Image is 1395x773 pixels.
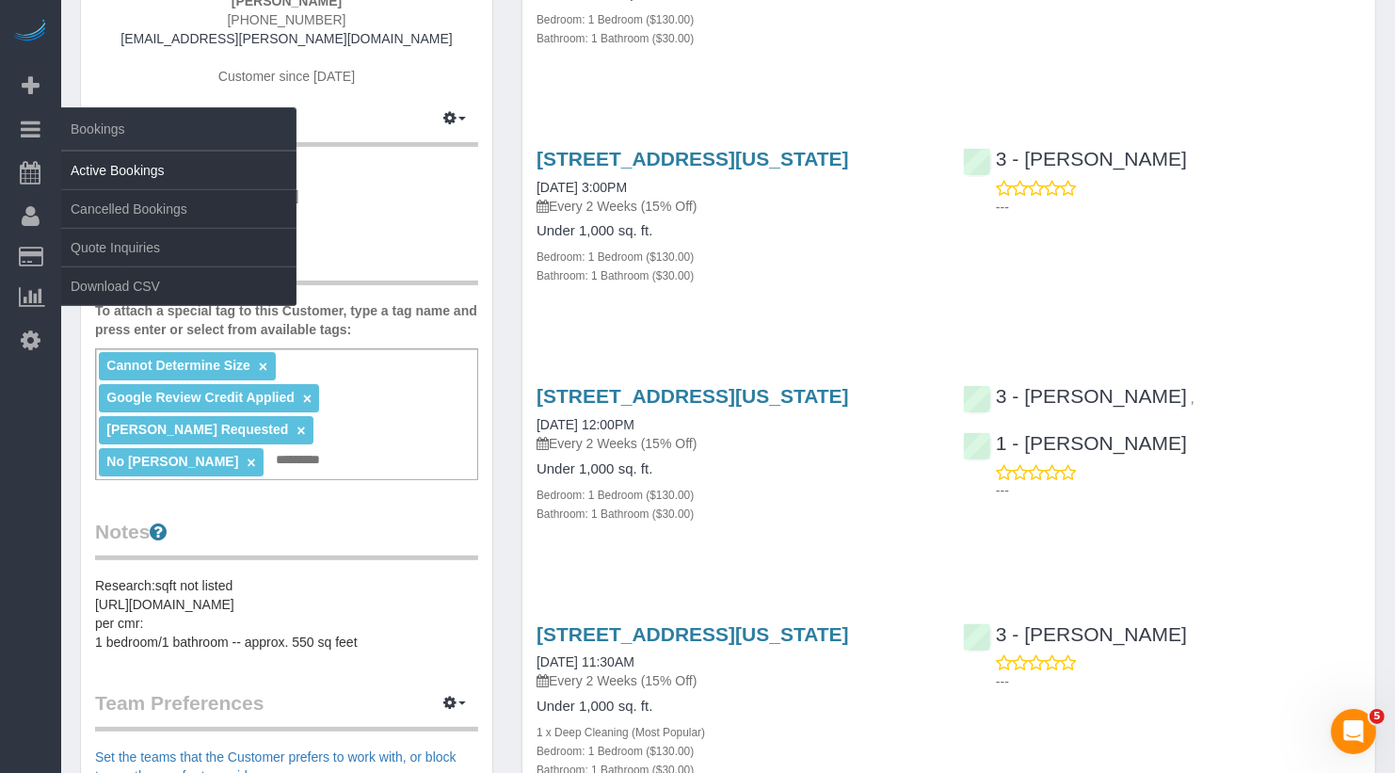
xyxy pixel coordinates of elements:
a: [DATE] 11:30AM [537,654,634,669]
small: Bedroom: 1 Bedroom ($130.00) [537,13,694,26]
a: × [303,391,312,407]
small: Bedroom: 1 Bedroom ($130.00) [537,745,694,758]
span: , [1191,391,1195,406]
h4: Under 1,000 sq. ft. [537,699,935,715]
p: --- [996,481,1361,500]
span: Customer since [DATE] [218,69,355,84]
p: Every 2 Weeks (15% Off) [537,671,935,690]
span: Bookings [61,107,297,151]
span: [PERSON_NAME] Requested [106,422,288,437]
p: --- [996,198,1361,217]
img: Automaid Logo [11,19,49,45]
small: Bathroom: 1 Bathroom ($30.00) [537,507,694,521]
iframe: Intercom live chat [1331,709,1376,754]
span: Cannot Determine Size [106,358,249,373]
a: [DATE] 3:00PM [537,180,627,195]
p: --- [996,672,1361,691]
h4: Under 1,000 sq. ft. [537,223,935,239]
p: Every 2 Weeks (15% Off) [537,197,935,216]
legend: Team Preferences [95,689,478,732]
a: 3 - [PERSON_NAME] [963,623,1187,645]
small: Bedroom: 1 Bedroom ($130.00) [537,250,694,264]
a: [EMAIL_ADDRESS][PERSON_NAME][DOMAIN_NAME] [120,31,452,46]
a: × [259,359,267,375]
a: Cancelled Bookings [61,190,297,228]
a: 1 - [PERSON_NAME] [963,432,1187,454]
small: Bathroom: 1 Bathroom ($30.00) [537,32,694,45]
pre: Research:sqft not listed [URL][DOMAIN_NAME] per cmr: 1 bedroom/1 bathroom -- approx. 550 sq feet [95,576,478,652]
span: [PHONE_NUMBER] [227,12,345,27]
small: Bathroom: 1 Bathroom ($30.00) [537,269,694,282]
ul: Bookings [61,151,297,306]
a: [STREET_ADDRESS][US_STATE] [537,623,849,645]
a: × [247,455,255,471]
a: Quote Inquiries [61,229,297,266]
span: 5 [1370,709,1385,724]
a: Download CSV [61,267,297,305]
a: [STREET_ADDRESS][US_STATE] [537,385,849,407]
legend: Notes [95,518,478,560]
small: 1 x Deep Cleaning (Most Popular) [537,726,705,739]
a: [DATE] 12:00PM [537,417,634,432]
span: No [PERSON_NAME] [106,454,238,469]
span: Google Review Credit Applied [106,390,294,405]
small: Bedroom: 1 Bedroom ($130.00) [537,489,694,502]
h4: Under 1,000 sq. ft. [537,461,935,477]
a: 3 - [PERSON_NAME] [963,148,1187,169]
p: Every 2 Weeks (15% Off) [537,434,935,453]
a: × [297,423,305,439]
a: 3 - [PERSON_NAME] [963,385,1187,407]
label: To attach a special tag to this Customer, type a tag name and press enter or select from availabl... [95,301,478,339]
a: [STREET_ADDRESS][US_STATE] [537,148,849,169]
a: Active Bookings [61,152,297,189]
